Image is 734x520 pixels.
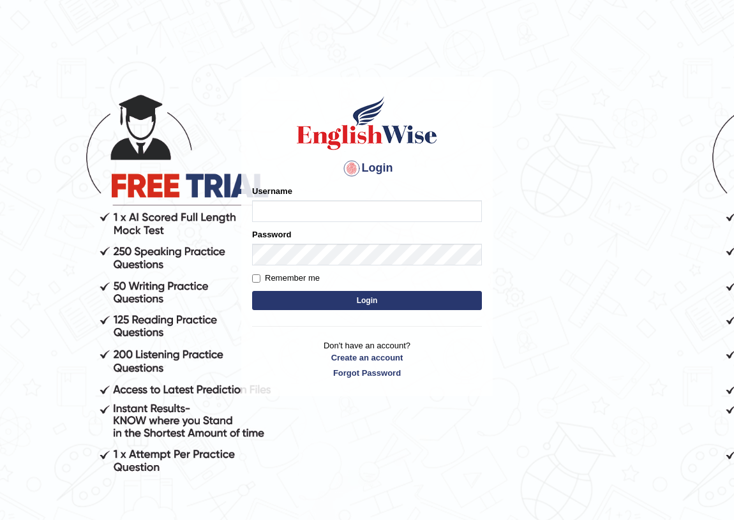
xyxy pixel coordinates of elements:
[252,158,482,179] h4: Login
[252,367,482,379] a: Forgot Password
[252,291,482,310] button: Login
[252,272,320,285] label: Remember me
[252,352,482,364] a: Create an account
[252,274,260,283] input: Remember me
[252,185,292,197] label: Username
[252,339,482,379] p: Don't have an account?
[252,228,291,241] label: Password
[294,94,440,152] img: Logo of English Wise sign in for intelligent practice with AI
